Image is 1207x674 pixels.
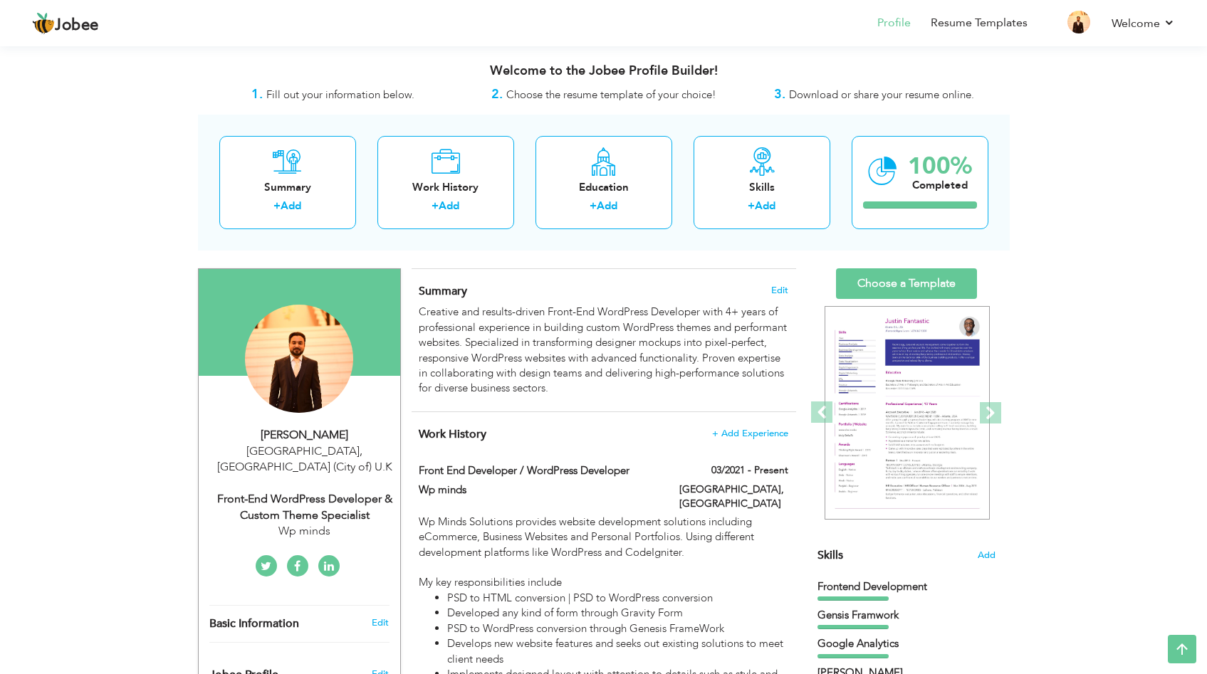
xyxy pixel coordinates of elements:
[447,591,788,606] li: PSD to HTML conversion | PSD to WordPress conversion
[419,426,486,442] span: Work History
[491,85,503,103] strong: 2.
[1067,11,1090,33] img: Profile Img
[597,199,617,213] a: Add
[209,491,400,524] div: Front-End WordPress Developer & Custom Theme Specialist
[506,88,716,102] span: Choose the resume template of your choice!
[281,199,301,213] a: Add
[198,64,1010,78] h3: Welcome to the Jobee Profile Builder!
[273,199,281,214] label: +
[679,483,788,511] label: [GEOGRAPHIC_DATA], [GEOGRAPHIC_DATA]
[908,154,972,178] div: 100%
[32,12,55,35] img: jobee.io
[771,285,788,295] span: Edit
[245,305,353,413] img: Muhammad Hamza
[419,305,788,396] div: Creative and results-driven Front-End WordPress Developer with 4+ years of professional experienc...
[748,199,755,214] label: +
[439,199,459,213] a: Add
[1112,15,1175,32] a: Welcome
[447,606,788,621] li: Developed any kind of form through Gravity Form
[789,88,974,102] span: Download or share your resume online.
[817,636,996,651] div: Google Analytics
[419,427,788,441] h4: This helps to show the companies you have worked for.
[266,88,414,102] span: Fill out your information below.
[209,523,400,539] div: Wp minds
[817,579,996,594] div: Frontend Development
[774,85,785,103] strong: 3.
[419,463,658,478] label: Front End Developer / WordPress Developer
[209,618,299,631] span: Basic Information
[908,178,972,193] div: Completed
[419,483,658,497] label: Wp minds
[931,15,1028,31] a: Resume Templates
[836,268,977,299] a: Choose a Template
[590,199,597,214] label: +
[372,616,389,629] a: Edit
[432,199,439,214] label: +
[711,463,788,478] label: 03/2021 - Present
[447,636,788,667] li: Develops new website features and seeks out existing solutions to meet client needs
[231,180,345,195] div: Summary
[209,427,400,443] div: [PERSON_NAME]
[251,85,263,103] strong: 1.
[755,199,775,213] a: Add
[547,180,661,195] div: Education
[705,180,819,195] div: Skills
[389,180,503,195] div: Work History
[877,15,911,31] a: Profile
[32,12,99,35] a: Jobee
[55,18,99,33] span: Jobee
[209,443,400,476] div: [GEOGRAPHIC_DATA] [GEOGRAPHIC_DATA] (City of) U.K
[419,284,788,298] h4: Adding a summary is a quick and easy way to highlight your experience and interests.
[712,428,788,438] span: + Add Experience
[447,621,788,636] li: PSD to WordPress conversion through Genesis FrameWork
[978,549,996,562] span: Add
[817,608,996,623] div: Gensis Framwork
[419,283,467,299] span: Summary
[360,443,362,459] span: ,
[817,547,843,563] span: Skills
